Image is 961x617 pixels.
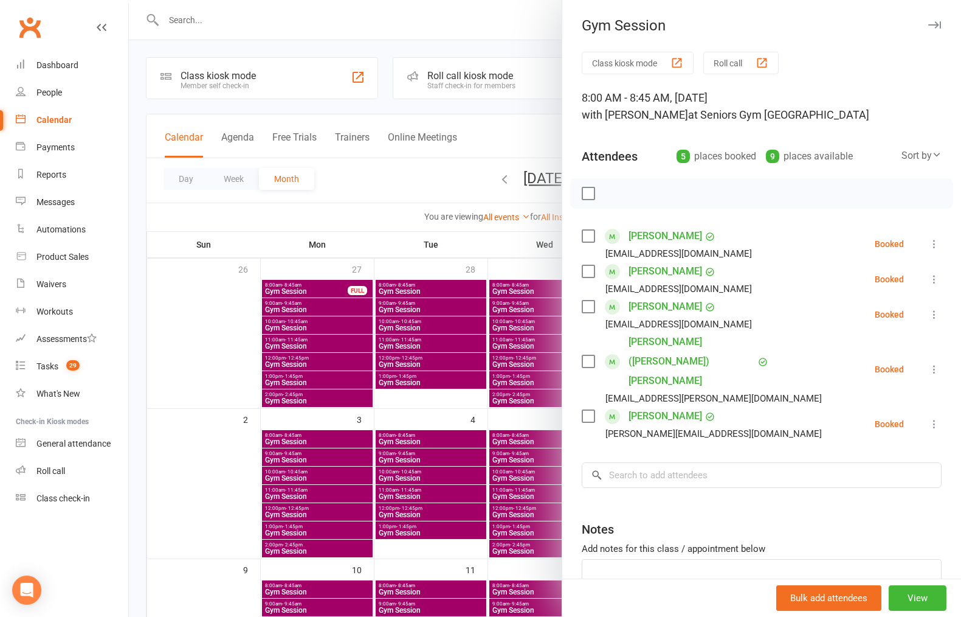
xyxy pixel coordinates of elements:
[36,361,58,371] div: Tasks
[875,365,904,374] div: Booked
[766,148,853,165] div: places available
[15,12,45,43] a: Clubworx
[582,89,942,124] div: 8:00 AM - 8:45 AM, [DATE]
[16,298,128,326] a: Workouts
[36,60,78,70] div: Dashboard
[16,326,128,353] a: Assessments
[582,521,614,538] div: Notes
[36,142,75,152] div: Payments
[36,170,66,180] div: Reports
[605,316,752,332] div: [EMAIL_ADDRESS][DOMAIN_NAME]
[36,88,62,97] div: People
[582,148,638,165] div: Attendees
[36,334,97,344] div: Assessments
[36,225,86,234] div: Automations
[16,380,128,408] a: What's New
[776,585,881,611] button: Bulk add attendees
[582,108,688,121] span: with [PERSON_NAME]
[703,52,779,74] button: Roll call
[889,585,946,611] button: View
[605,391,822,406] div: [EMAIL_ADDRESS][PERSON_NAME][DOMAIN_NAME]
[16,430,128,458] a: General attendance kiosk mode
[605,281,752,297] div: [EMAIL_ADDRESS][DOMAIN_NAME]
[629,297,702,316] a: [PERSON_NAME]
[16,271,128,298] a: Waivers
[36,439,111,448] div: General attendance
[16,161,128,189] a: Reports
[36,252,89,262] div: Product Sales
[605,426,822,442] div: [PERSON_NAME][EMAIL_ADDRESS][DOMAIN_NAME]
[16,106,128,134] a: Calendar
[629,406,702,426] a: [PERSON_NAME]
[605,246,752,262] div: [EMAIL_ADDRESS][DOMAIN_NAME]
[36,389,80,399] div: What's New
[66,360,80,371] span: 29
[36,197,75,207] div: Messages
[36,307,73,316] div: Workouts
[36,493,90,503] div: Class check-in
[875,310,904,319] div: Booked
[16,458,128,485] a: Roll call
[16,216,128,243] a: Automations
[629,226,702,246] a: [PERSON_NAME]
[901,148,942,164] div: Sort by
[677,150,690,163] div: 5
[875,275,904,284] div: Booked
[582,462,942,488] input: Search to add attendees
[16,52,128,79] a: Dashboard
[562,17,961,34] div: Gym Session
[16,189,128,216] a: Messages
[36,466,65,476] div: Roll call
[875,420,904,428] div: Booked
[16,485,128,512] a: Class kiosk mode
[766,150,779,163] div: 9
[36,279,66,289] div: Waivers
[582,52,694,74] button: Class kiosk mode
[16,134,128,161] a: Payments
[582,542,942,556] div: Add notes for this class / appointment below
[16,243,128,271] a: Product Sales
[16,79,128,106] a: People
[16,353,128,380] a: Tasks 29
[629,332,755,391] a: [PERSON_NAME] ([PERSON_NAME]) [PERSON_NAME]
[12,576,41,605] div: Open Intercom Messenger
[688,108,869,121] span: at Seniors Gym [GEOGRAPHIC_DATA]
[629,262,702,281] a: [PERSON_NAME]
[36,115,72,125] div: Calendar
[875,240,904,248] div: Booked
[677,148,756,165] div: places booked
